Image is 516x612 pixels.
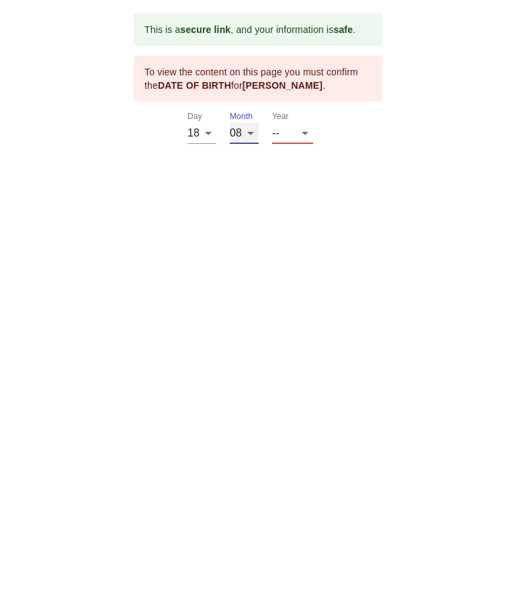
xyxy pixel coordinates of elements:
b: [PERSON_NAME] [243,80,322,91]
label: Year [272,113,289,121]
label: Month [230,113,253,121]
label: Day [187,113,202,121]
b: secure link [180,24,230,35]
div: To view the content on this page you must confirm the for . [144,60,372,98]
b: DATE OF BIRTH [158,80,231,91]
div: This is a , and your information is . [144,17,355,42]
b: safe [333,24,353,35]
